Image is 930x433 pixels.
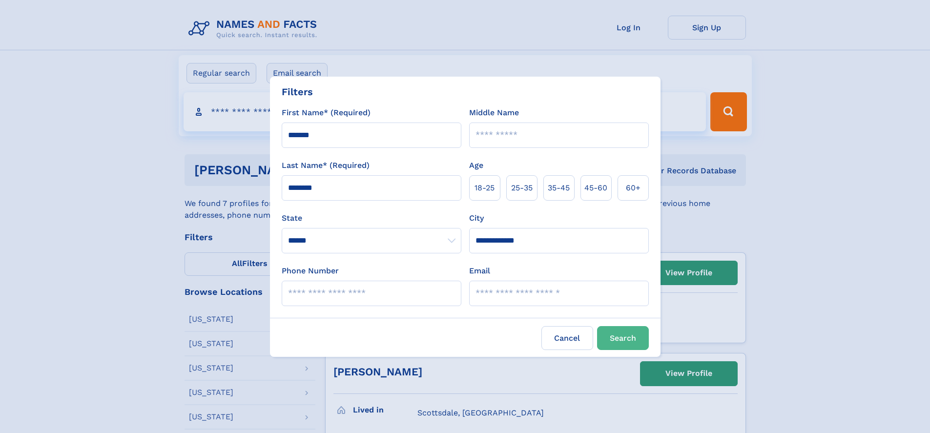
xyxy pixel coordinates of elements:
label: First Name* (Required) [282,107,371,119]
label: Cancel [541,326,593,350]
label: Age [469,160,483,171]
button: Search [597,326,649,350]
label: City [469,212,484,224]
span: 25‑35 [511,182,533,194]
span: 45‑60 [584,182,607,194]
div: Filters [282,84,313,99]
label: Email [469,265,490,277]
label: Phone Number [282,265,339,277]
label: Middle Name [469,107,519,119]
label: Last Name* (Required) [282,160,370,171]
span: 35‑45 [548,182,570,194]
span: 60+ [626,182,641,194]
span: 18‑25 [475,182,495,194]
label: State [282,212,461,224]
